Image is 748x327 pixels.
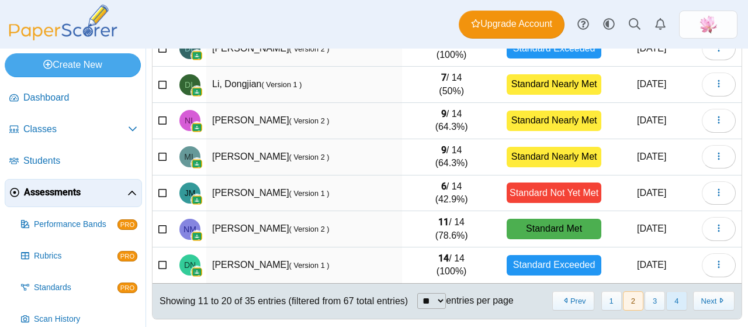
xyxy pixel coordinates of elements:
[402,247,500,284] td: / 14 (100%)
[184,153,195,161] span: Megan Loi
[34,250,117,262] span: Rubrics
[117,251,137,261] span: PRO
[23,91,137,104] span: Dashboard
[5,53,141,77] a: Create New
[679,11,737,39] a: ps.MuGhfZT6iQwmPTCC
[666,291,687,311] button: 4
[507,183,602,203] div: Standard Not Yet Met
[289,189,330,198] small: ( Version 1 )
[289,44,330,53] small: ( Version 2 )
[206,211,402,247] td: [PERSON_NAME]
[16,274,142,302] a: Standards PRO
[23,123,128,136] span: Classes
[402,211,500,247] td: / 14 (78.6%)
[5,84,142,112] a: Dashboard
[402,139,500,175] td: / 14 (64.3%)
[637,79,666,89] time: Sep 19, 2025 at 9:07 AM
[5,147,142,175] a: Students
[647,12,673,37] a: Alerts
[185,81,195,89] span: Dongjian Li
[289,116,330,125] small: ( Version 2 )
[206,175,402,212] td: [PERSON_NAME]
[552,291,594,311] button: Previous
[289,261,330,270] small: ( Version 1 )
[289,225,330,233] small: ( Version 2 )
[601,291,622,311] button: 1
[34,282,117,294] span: Standards
[191,86,203,98] img: googleClassroom-logo.png
[5,179,142,207] a: Assessments
[441,144,446,156] b: 9
[191,122,203,133] img: googleClassroom-logo.png
[191,266,203,278] img: googleClassroom-logo.png
[183,225,196,233] span: Natalie Mei
[5,5,122,40] img: PaperScorer
[507,111,602,131] div: Standard Nearly Met
[34,314,137,325] span: Scan History
[206,139,402,175] td: [PERSON_NAME]
[262,80,302,89] small: ( Version 1 )
[507,74,602,95] div: Standard Nearly Met
[507,255,602,276] div: Standard Exceeded
[153,284,408,319] div: Showing 11 to 20 of 35 entries (filtered from 67 total entries)
[402,67,500,103] td: / 14 (50%)
[637,223,666,233] time: Sep 19, 2025 at 9:07 AM
[471,18,552,30] span: Upgrade Account
[191,194,203,206] img: googleClassroom-logo.png
[117,219,137,230] span: PRO
[551,291,735,311] nav: pagination
[289,153,330,161] small: ( Version 2 )
[24,186,127,199] span: Assessments
[459,11,565,39] a: Upgrade Account
[637,188,666,198] time: Sep 19, 2025 at 9:07 AM
[645,291,665,311] button: 3
[637,115,666,125] time: Sep 19, 2025 at 9:07 AM
[402,103,500,139] td: / 14 (64.3%)
[402,175,500,212] td: / 14 (42.9%)
[206,247,402,284] td: [PERSON_NAME]
[693,291,735,311] button: Next
[185,189,196,197] span: Junzhe Mao
[191,230,203,242] img: googleClassroom-logo.png
[402,30,500,67] td: / 14 (100%)
[441,108,446,119] b: 9
[507,219,602,239] div: Standard Met
[438,253,449,264] b: 14
[623,291,643,311] button: 2
[117,283,137,293] span: PRO
[637,43,666,53] time: Sep 19, 2025 at 9:07 AM
[185,44,195,53] span: Daniel Li
[441,72,446,83] b: 7
[441,181,446,192] b: 6
[23,154,137,167] span: Students
[191,50,203,61] img: googleClassroom-logo.png
[16,242,142,270] a: Rubrics PRO
[438,216,449,228] b: 11
[699,15,718,34] span: Xinmei Li
[34,219,117,230] span: Performance Bands
[191,158,203,170] img: googleClassroom-logo.png
[446,295,514,305] label: entries per page
[637,152,666,161] time: Sep 19, 2025 at 9:07 AM
[184,261,196,269] span: Drexel Ngo
[5,116,142,144] a: Classes
[185,116,195,125] span: Nathan Liao
[206,30,402,67] td: [PERSON_NAME]
[206,67,402,103] td: Li, Dongjian
[5,32,122,42] a: PaperScorer
[206,103,402,139] td: [PERSON_NAME]
[637,260,666,270] time: Sep 19, 2025 at 9:07 AM
[699,15,718,34] img: ps.MuGhfZT6iQwmPTCC
[507,147,602,167] div: Standard Nearly Met
[16,211,142,239] a: Performance Bands PRO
